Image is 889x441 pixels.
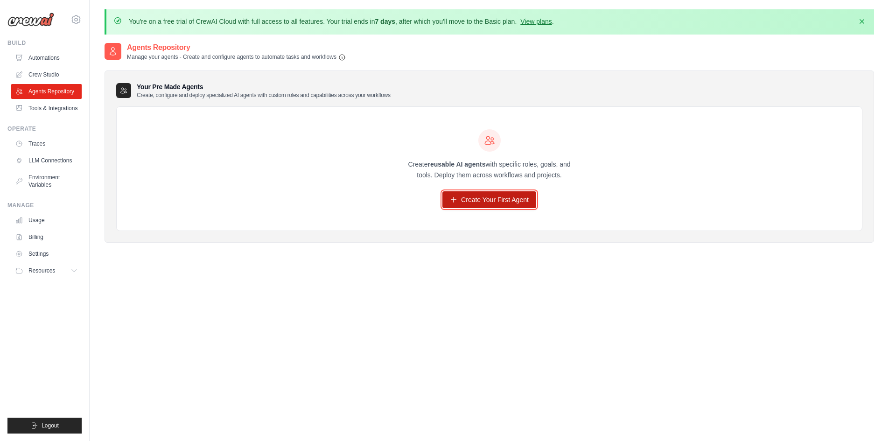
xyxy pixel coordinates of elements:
[7,13,54,27] img: Logo
[11,246,82,261] a: Settings
[42,422,59,429] span: Logout
[427,161,485,168] strong: reusable AI agents
[7,125,82,133] div: Operate
[129,17,554,26] p: You're on a free trial of CrewAI Cloud with full access to all features. Your trial ends in , aft...
[127,53,346,61] p: Manage your agents - Create and configure agents to automate tasks and workflows
[11,84,82,99] a: Agents Repository
[442,191,536,208] a: Create Your First Agent
[7,39,82,47] div: Build
[11,67,82,82] a: Crew Studio
[11,213,82,228] a: Usage
[7,418,82,434] button: Logout
[11,136,82,151] a: Traces
[137,82,391,99] h3: Your Pre Made Agents
[400,159,579,181] p: Create with specific roles, goals, and tools. Deploy them across workflows and projects.
[11,170,82,192] a: Environment Variables
[520,18,552,25] a: View plans
[11,263,82,278] button: Resources
[127,42,346,53] h2: Agents Repository
[28,267,55,274] span: Resources
[7,202,82,209] div: Manage
[137,91,391,99] p: Create, configure and deploy specialized AI agents with custom roles and capabilities across your...
[375,18,395,25] strong: 7 days
[11,101,82,116] a: Tools & Integrations
[11,153,82,168] a: LLM Connections
[11,230,82,245] a: Billing
[11,50,82,65] a: Automations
